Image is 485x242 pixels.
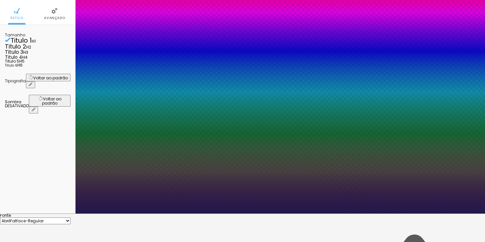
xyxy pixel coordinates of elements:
div: Tamanho [5,33,71,37]
span: H2 [26,44,31,50]
span: Titulo 6 [5,63,17,68]
span: Voltar ao padrão [42,96,61,106]
span: Titulo 1 [11,36,32,45]
span: Titulo 2 [5,42,26,50]
img: Icone [52,8,57,14]
span: Titulo 4 [5,54,22,60]
button: Voltar ao padrão [26,74,71,81]
span: Avançado [44,16,65,20]
button: Voltar ao padrão [29,95,71,107]
span: H5 [19,58,25,64]
span: H4 [22,54,28,60]
span: H6 [17,62,23,68]
span: Estilo [11,16,23,20]
span: H3 [23,50,28,55]
div: Tipografia [5,79,26,83]
div: Sombra [5,100,29,104]
span: Voltar ao padrão [33,75,68,81]
img: Icone [5,37,11,43]
span: DESATIVADO [5,103,29,109]
span: H1 [32,38,36,44]
img: Icone [14,8,20,14]
span: Titulo 3 [5,48,23,56]
span: Titulo 5 [5,58,19,64]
